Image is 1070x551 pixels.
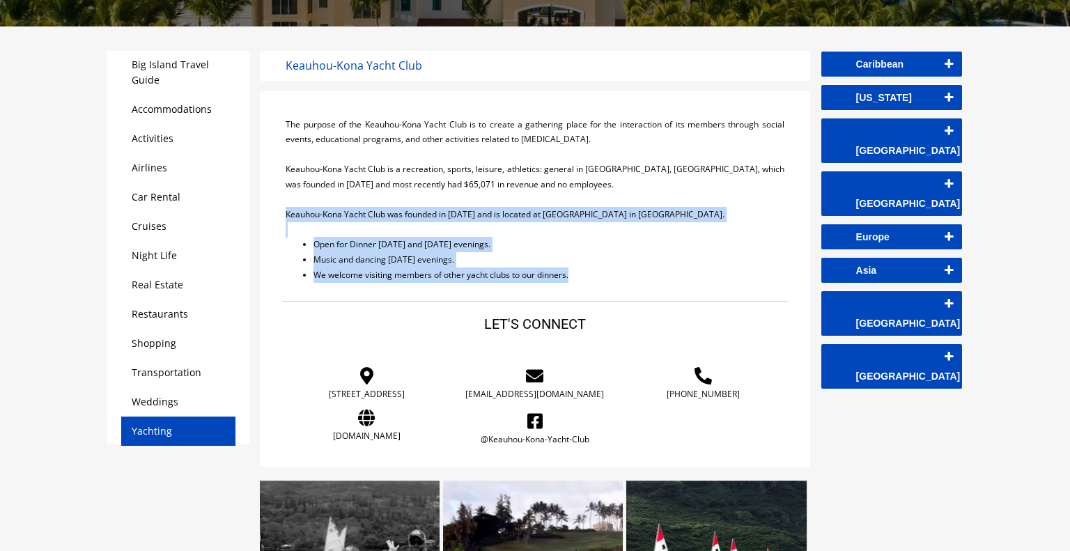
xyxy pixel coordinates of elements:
[821,344,963,389] a: [GEOGRAPHIC_DATA]
[132,307,188,320] a: Restaurants
[313,238,490,250] span: Open for Dinner [DATE] and [DATE] evenings.
[132,219,166,233] a: Cruises
[132,366,201,379] a: Transportation
[132,190,180,203] a: Car Rental
[821,171,963,216] a: [GEOGRAPHIC_DATA]
[286,118,784,146] span: The purpose of the Keauhou-Kona Yacht Club is to create a gathering place for the interaction of ...
[313,269,568,281] span: We welcome visiting members of other yacht clubs to our dinners.
[132,161,167,174] a: Airlines
[132,132,173,145] a: Activities
[132,424,172,437] a: Yachting
[286,208,724,220] span: Keauhou-Kona Yacht Club was founded in [DATE] and is located at [GEOGRAPHIC_DATA] in [GEOGRAPHIC_...
[821,224,963,249] a: Europe
[132,249,177,262] a: Night Life
[821,118,963,163] a: [GEOGRAPHIC_DATA]
[132,102,212,116] a: Accommodations
[821,258,963,283] a: Asia
[286,58,422,73] span: Keauhou-Kona Yacht Club
[293,389,440,399] a: [STREET_ADDRESS]
[132,336,176,350] a: Shopping
[461,389,609,399] a: [EMAIL_ADDRESS][DOMAIN_NAME]
[461,435,609,444] a: @Keauhou-Kona-Yacht-Club
[286,163,784,190] span: Keauhou-Kona Yacht Club is a recreation, sports, leisure, athletics: general in [GEOGRAPHIC_DATA]...
[313,254,454,265] span: Music and dancing [DATE] evenings.
[821,85,963,110] a: [US_STATE]
[132,58,209,86] a: Big Island Travel Guide
[282,302,787,347] h2: LET'S CONNECT
[293,431,440,441] a: [DOMAIN_NAME]
[821,291,963,336] a: [GEOGRAPHIC_DATA]
[132,278,183,291] a: Real Estate
[821,52,963,77] a: Caribbean
[630,389,777,399] a: [PHONE_NUMBER]
[132,395,178,408] a: Weddings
